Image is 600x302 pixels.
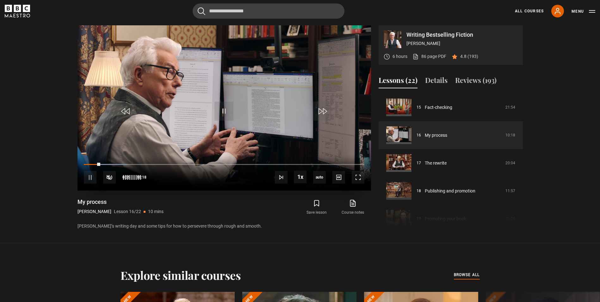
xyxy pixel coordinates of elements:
a: My process [425,132,447,139]
p: [PERSON_NAME] [406,40,518,47]
div: Volume Level [122,175,141,180]
button: Details [425,75,448,88]
p: [PERSON_NAME] [77,208,111,215]
a: 86 page PDF [412,53,446,60]
button: Unmute [103,171,116,184]
span: 0:35 [122,172,130,183]
p: 4.8 (193) [460,53,478,60]
button: Submit the search query [198,7,205,15]
a: Course notes [335,198,371,217]
h1: My process [77,198,164,206]
p: 6 hours [393,53,407,60]
button: Lessons (22) [379,75,418,88]
button: Next Lesson [275,171,288,184]
p: Lesson 16/22 [114,208,141,215]
a: Publishing and promotion [425,188,475,194]
button: Fullscreen [352,171,364,184]
button: Pause [84,171,96,184]
div: Current quality: 720p [313,171,326,184]
a: The rewrite [425,160,447,167]
video-js: Video Player [77,25,371,191]
svg: BBC Maestro [5,5,30,17]
button: Save lesson [299,198,335,217]
button: Reviews (193) [455,75,497,88]
a: Fact-checking [425,104,452,111]
p: Writing Bestselling Fiction [406,32,518,38]
span: 10:18 [137,172,146,183]
span: auto [313,171,326,184]
p: [PERSON_NAME]’s writing day and some tips for how to persevere through rough and smooth. [77,223,371,230]
button: Playback Rate [294,171,306,183]
h2: Explore similar courses [121,268,241,282]
button: Captions [332,171,345,184]
button: Toggle navigation [572,8,595,15]
input: Search [193,3,344,19]
a: All Courses [515,8,544,14]
div: Progress Bar [84,164,364,165]
p: 10 mins [148,208,164,215]
a: browse all [454,272,480,279]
